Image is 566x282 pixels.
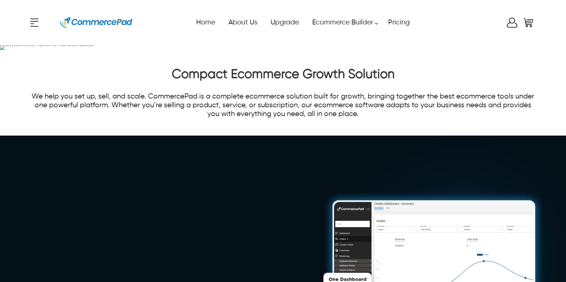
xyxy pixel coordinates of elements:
a: Ecommerce Builder [305,16,381,29]
p: We help you set up, sell, and scale. CommercePad is a complete ecommerce solution built for growt... [28,92,538,118]
a: About Us [222,16,264,29]
h2: Compact Ecommerce Growth Solution [28,67,538,85]
a: Home [189,16,222,29]
a: Upgrade [264,16,305,29]
a: Pricing [381,16,416,29]
a: Website Logo for Commerce Pad [55,9,137,36]
a: Shopping Cart [523,17,535,29]
img: Website Logo for Commerce Pad [60,9,132,36]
